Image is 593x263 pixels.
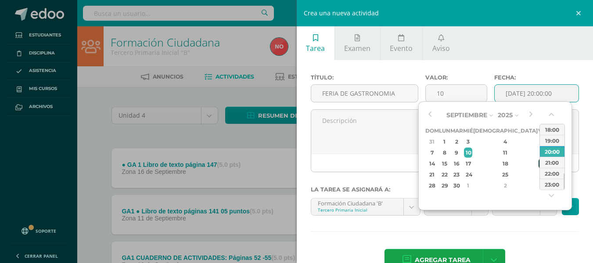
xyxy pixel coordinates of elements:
[538,125,548,136] th: Vie
[495,85,579,102] input: Fecha de entrega
[311,85,418,102] input: Título
[450,125,463,136] th: Mar
[311,198,420,215] a: Formación Ciudadana 'B'Tercero Primaria Inicial
[425,125,439,136] th: Dom
[426,85,487,102] input: Puntos máximos
[480,148,532,158] div: 11
[423,26,459,60] a: Aviso
[480,159,532,169] div: 18
[464,169,472,180] div: 24
[427,137,438,147] div: 31
[539,148,546,158] div: 12
[539,169,546,180] div: 26
[464,180,472,191] div: 1
[452,159,462,169] div: 16
[439,125,450,136] th: Lun
[452,169,462,180] div: 23
[540,135,564,146] div: 19:00
[427,169,438,180] div: 21
[344,43,370,53] span: Examen
[311,186,579,193] label: La tarea se asignará a:
[440,137,449,147] div: 1
[540,146,564,157] div: 20:00
[540,168,564,179] div: 22:00
[318,198,397,207] div: Formación Ciudadana 'B'
[494,74,579,81] label: Fecha:
[427,148,438,158] div: 7
[440,159,449,169] div: 15
[473,125,538,136] th: [DEMOGRAPHIC_DATA]
[381,26,422,60] a: Evento
[297,26,334,60] a: Tarea
[480,169,532,180] div: 25
[390,43,413,53] span: Evento
[446,111,487,119] span: Septiembre
[540,179,564,190] div: 23:00
[464,159,472,169] div: 17
[480,180,532,191] div: 2
[427,159,438,169] div: 14
[539,180,546,191] div: 3
[464,137,472,147] div: 3
[311,74,418,81] label: Título:
[480,137,532,147] div: 4
[318,207,397,213] div: Tercero Primaria Inicial
[540,157,564,168] div: 21:00
[432,43,450,53] span: Aviso
[464,148,472,158] div: 10
[452,148,462,158] div: 9
[440,180,449,191] div: 29
[540,124,564,135] div: 18:00
[463,125,473,136] th: Mié
[498,111,513,119] span: 2025
[452,137,462,147] div: 2
[539,159,546,169] div: 19
[427,180,438,191] div: 28
[306,43,325,53] span: Tarea
[440,148,449,158] div: 8
[539,137,546,147] div: 5
[425,74,487,81] label: Valor:
[452,180,462,191] div: 30
[440,169,449,180] div: 22
[335,26,380,60] a: Examen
